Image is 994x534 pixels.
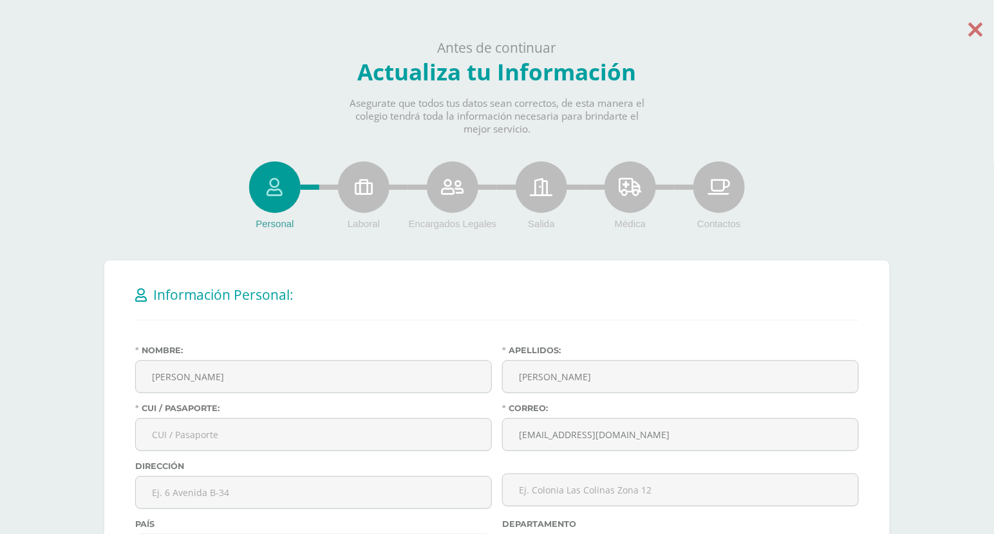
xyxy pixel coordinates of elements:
[615,218,646,229] span: Médica
[348,218,380,229] span: Laboral
[969,12,983,42] a: Saltar actualización de datos
[503,474,858,506] input: Ej. Colonia Las Colinas Zona 12
[256,218,294,229] span: Personal
[503,361,858,392] input: Apellidos
[136,477,491,508] input: Ej. 6 Avenida B-34
[528,218,555,229] span: Salida
[438,39,557,57] span: Antes de continuar
[135,403,492,413] label: CUI / Pasaporte:
[135,461,492,471] label: Dirección
[697,218,741,229] span: Contactos
[502,345,859,355] label: Apellidos:
[409,218,497,229] span: Encargados Legales
[153,286,294,304] span: Información Personal:
[502,403,859,413] label: Correo:
[339,97,655,136] p: Asegurate que todos tus datos sean correctos, de esta manera el colegio tendrá toda la informació...
[503,419,858,450] input: Correo
[135,519,492,529] label: País
[502,519,859,529] label: Departamento
[136,419,491,450] input: CUI / Pasaporte
[135,345,492,355] label: Nombre:
[136,361,491,392] input: Nombre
